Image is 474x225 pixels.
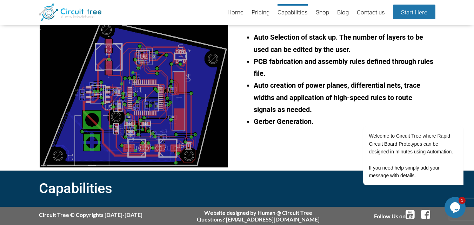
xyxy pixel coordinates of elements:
h2: Capabilities [39,177,435,201]
img: Custom PCB board design Generated from the Hardware Compiler [40,19,228,167]
a: Home [227,4,243,21]
iframe: chat widget [341,63,467,193]
li: Auto Selection of stack up. The number of layers to be used can be edited by the user. [254,31,435,55]
a: Blog [337,4,349,21]
iframe: chat widget [445,197,467,218]
img: Circuit Tree [39,4,102,21]
div: Circuit Tree © Copyrights [DATE]-[DATE] [39,211,142,218]
a: Capabilities [278,4,308,21]
a: Start Here [393,5,435,19]
li: Gerber Generation. [254,115,435,127]
div: Follow Us on [374,209,435,220]
a: Shop [316,4,329,21]
a: Contact us [357,4,385,21]
a: Pricing [252,4,269,21]
li: PCB fabrication and assembly rules defined through rules file. [254,55,435,80]
div: Website designed by Human @ Circuit Tree Questions? [EMAIL_ADDRESS][DOMAIN_NAME] [197,209,320,223]
li: Auto creation of power planes, differential nets, trace widths and application of high-speed rule... [254,79,435,115]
